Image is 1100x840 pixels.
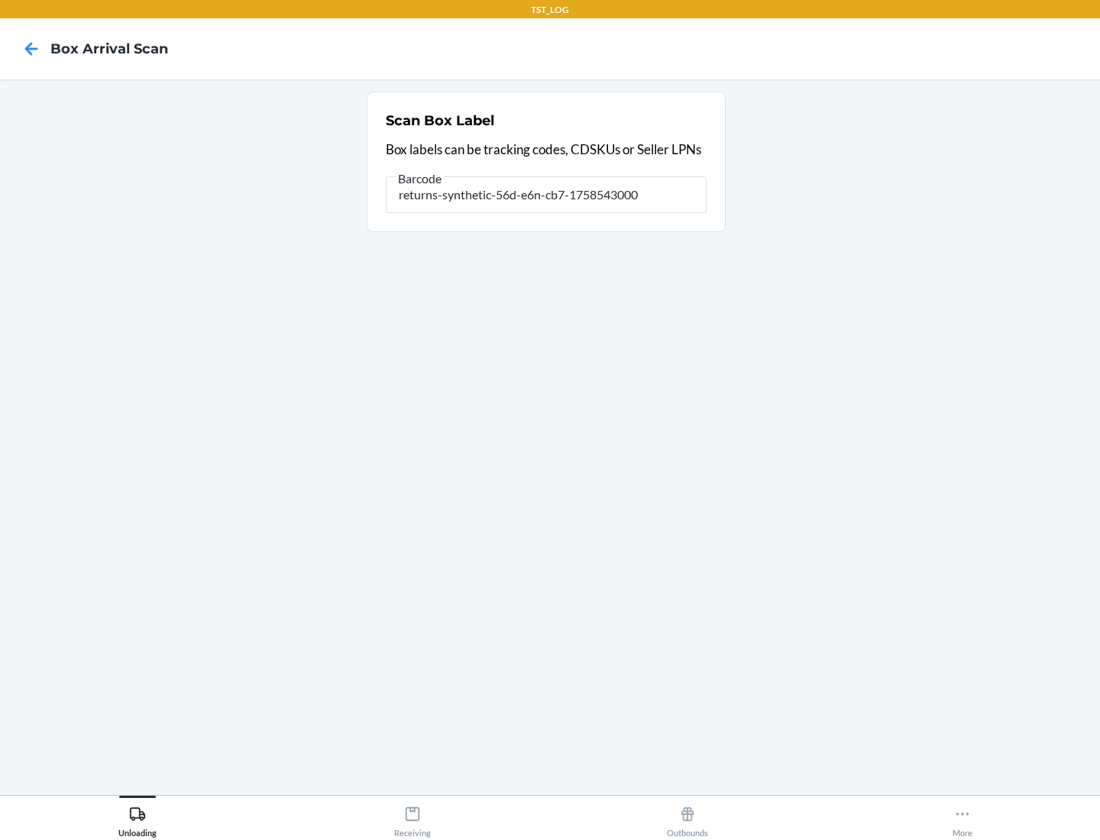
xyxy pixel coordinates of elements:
button: Outbounds [550,796,825,838]
div: Receiving [394,800,431,838]
h2: Scan Box Label [386,111,494,131]
button: Receiving [275,796,550,838]
div: Outbounds [667,800,708,838]
input: Barcode [386,176,707,213]
p: Box labels can be tracking codes, CDSKUs or Seller LPNs [386,140,707,160]
div: Unloading [118,800,157,838]
h4: Box Arrival Scan [50,39,168,59]
button: More [825,796,1100,838]
p: TST_LOG [531,3,569,17]
div: More [953,800,972,838]
span: Barcode [396,171,444,186]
